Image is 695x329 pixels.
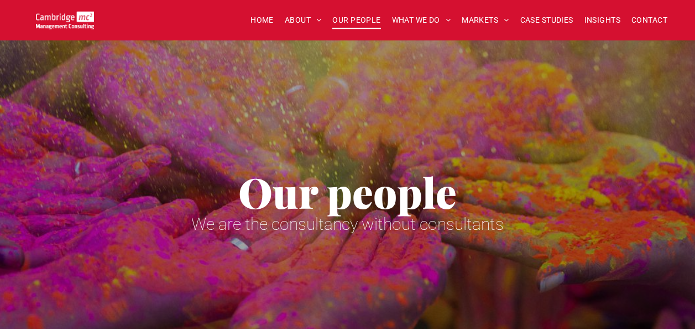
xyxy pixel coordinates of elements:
[245,12,279,29] a: HOME
[626,12,673,29] a: CONTACT
[191,214,504,234] span: We are the consultancy without consultants
[279,12,327,29] a: ABOUT
[386,12,457,29] a: WHAT WE DO
[327,12,386,29] a: OUR PEOPLE
[456,12,514,29] a: MARKETS
[579,12,626,29] a: INSIGHTS
[36,11,94,29] img: Go to Homepage
[36,13,94,24] a: Your Business Transformed | Cambridge Management Consulting
[238,164,457,219] span: Our people
[515,12,579,29] a: CASE STUDIES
